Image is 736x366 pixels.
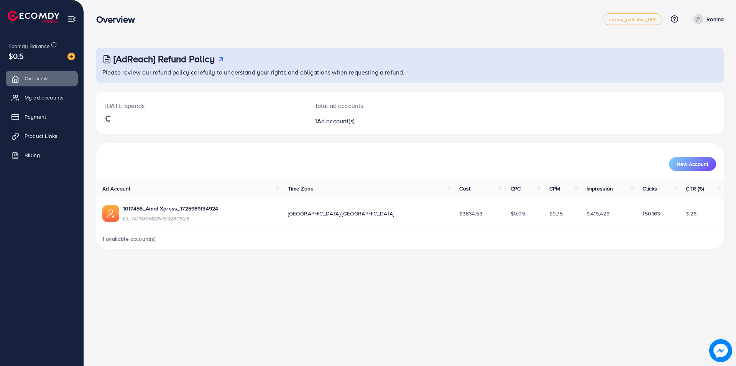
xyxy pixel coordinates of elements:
span: Billing [25,151,40,159]
span: [GEOGRAPHIC_DATA]/[GEOGRAPHIC_DATA] [288,210,394,217]
span: Payment [25,113,46,121]
span: Clicks [642,185,657,192]
span: $0.5 [8,50,24,61]
span: 3.26 [686,210,697,217]
a: metap_pakistan_001 [603,13,662,25]
span: $0.75 [549,210,563,217]
span: CTR (%) [686,185,704,192]
span: 150,163 [642,210,660,217]
img: image [67,53,75,60]
a: 1017456_Amal Xpress_1725989134924 [123,205,218,212]
span: Overview [25,75,48,82]
span: Time Zone [288,185,314,192]
span: metap_pakistan_001 [609,17,656,22]
h2: 1 [315,118,453,125]
a: My ad accounts [6,90,78,105]
p: Rohma [706,15,724,24]
span: CPC [511,185,521,192]
h3: [AdReach] Refund Policy [113,53,215,65]
p: Total ad accounts [315,101,453,110]
img: image [709,339,732,362]
span: Ad Account [102,185,131,192]
span: My ad accounts [25,94,64,101]
img: logo [8,11,59,23]
a: Rohma [690,14,724,24]
p: Please review our refund policy carefully to understand your rights and obligations when requesti... [102,68,719,77]
span: New Account [677,161,708,167]
p: [DATE] spends [105,101,296,110]
span: CPM [549,185,560,192]
button: New Account [669,157,716,171]
span: Ad account(s) [317,117,355,125]
a: Billing [6,147,78,163]
img: ic-ads-acc.e4c84228.svg [102,205,119,222]
a: Payment [6,109,78,124]
span: 1 available account(s) [102,235,156,243]
span: Ecomdy Balance [8,42,50,50]
span: $0.05 [511,210,525,217]
span: Cost [459,185,470,192]
img: menu [67,15,76,23]
span: Impression [586,185,613,192]
span: Product Links [25,132,58,140]
a: Product Links [6,128,78,144]
h3: Overview [96,14,141,25]
span: 9,419,429 [586,210,609,217]
a: Overview [6,71,78,86]
span: $3834.53 [459,210,482,217]
span: ID: 7413066825753280528 [123,215,218,222]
